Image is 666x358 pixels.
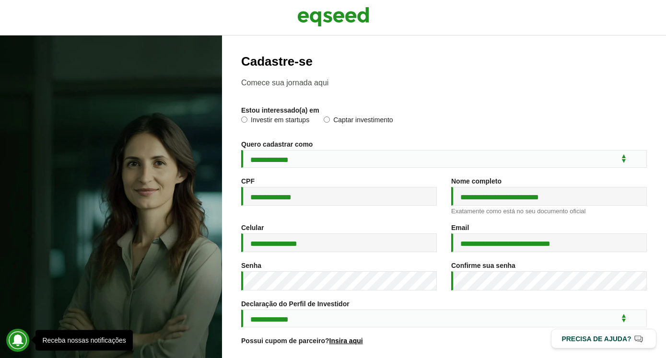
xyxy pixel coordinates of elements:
[241,337,363,344] label: Possui cupom de parceiro?
[241,300,350,307] label: Declaração do Perfil de Investidor
[42,337,126,344] div: Receba nossas notificações
[451,224,469,231] label: Email
[241,178,255,185] label: CPF
[241,224,264,231] label: Celular
[329,337,363,344] a: Insira aqui
[297,5,369,29] img: EqSeed Logo
[241,78,647,87] p: Comece sua jornada aqui
[324,116,330,123] input: Captar investimento
[241,107,319,114] label: Estou interessado(a) em
[324,116,393,126] label: Captar investimento
[451,178,502,185] label: Nome completo
[241,55,647,69] h2: Cadastre-se
[241,116,309,126] label: Investir em startups
[241,262,261,269] label: Senha
[451,262,515,269] label: Confirme sua senha
[241,141,313,148] label: Quero cadastrar como
[241,116,247,123] input: Investir em startups
[451,208,647,214] div: Exatamente como está no seu documento oficial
